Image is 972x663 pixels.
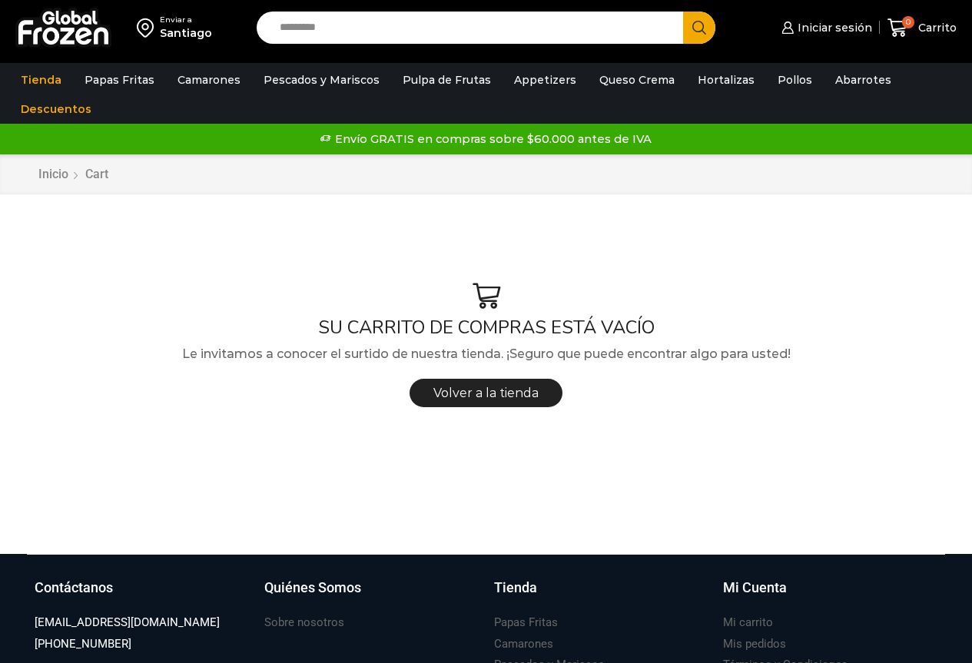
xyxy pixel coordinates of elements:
[723,634,786,655] a: Mis pedidos
[35,636,131,652] h3: [PHONE_NUMBER]
[770,65,820,94] a: Pollos
[723,636,786,652] h3: Mis pedidos
[723,612,773,633] a: Mi carrito
[723,578,787,598] h3: Mi Cuenta
[494,615,558,631] h3: Papas Fritas
[85,167,108,181] span: Cart
[887,10,957,46] a: 0 Carrito
[13,94,99,124] a: Descuentos
[828,65,899,94] a: Abarrotes
[35,615,220,631] h3: [EMAIL_ADDRESS][DOMAIN_NAME]
[683,12,715,44] button: Search button
[690,65,762,94] a: Hortalizas
[170,65,248,94] a: Camarones
[914,20,957,35] span: Carrito
[410,379,562,407] a: Volver a la tienda
[160,15,212,25] div: Enviar a
[77,65,162,94] a: Papas Fritas
[264,578,361,598] h3: Quiénes Somos
[494,612,558,633] a: Papas Fritas
[494,634,553,655] a: Camarones
[35,634,131,655] a: [PHONE_NUMBER]
[38,166,69,184] a: Inicio
[506,65,584,94] a: Appetizers
[35,578,249,613] a: Contáctanos
[902,16,914,28] span: 0
[264,612,344,633] a: Sobre nosotros
[160,25,212,41] div: Santiago
[494,636,553,652] h3: Camarones
[256,65,387,94] a: Pescados y Mariscos
[778,12,871,43] a: Iniciar sesión
[13,65,69,94] a: Tienda
[592,65,682,94] a: Queso Crema
[395,65,499,94] a: Pulpa de Frutas
[35,612,220,633] a: [EMAIL_ADDRESS][DOMAIN_NAME]
[264,578,479,613] a: Quiénes Somos
[494,578,537,598] h3: Tienda
[137,15,160,41] img: address-field-icon.svg
[794,20,872,35] span: Iniciar sesión
[27,317,945,339] h1: SU CARRITO DE COMPRAS ESTÁ VACÍO
[723,578,937,613] a: Mi Cuenta
[264,615,344,631] h3: Sobre nosotros
[723,615,773,631] h3: Mi carrito
[433,386,539,400] span: Volver a la tienda
[35,578,113,598] h3: Contáctanos
[27,344,945,364] p: Le invitamos a conocer el surtido de nuestra tienda. ¡Seguro que puede encontrar algo para usted!
[494,578,708,613] a: Tienda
